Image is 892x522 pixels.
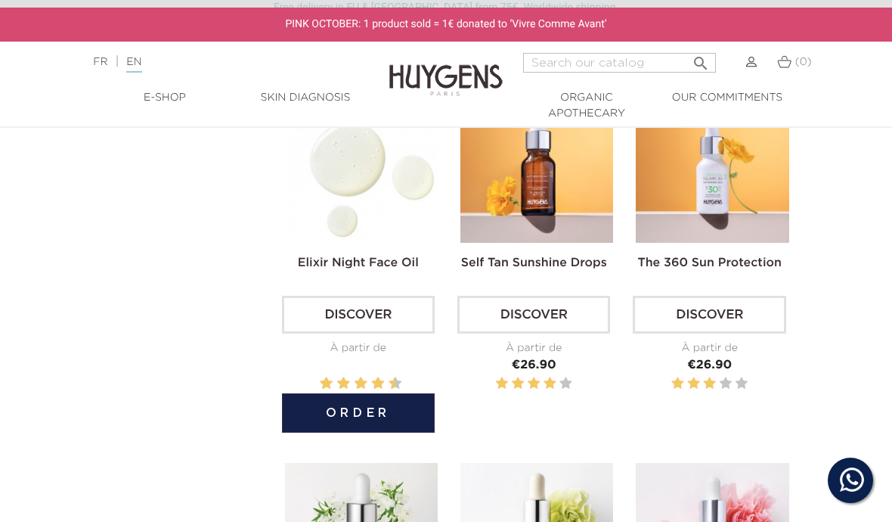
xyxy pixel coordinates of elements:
a: The 360 Sun Protection [637,257,781,269]
div: | [85,53,360,71]
label: 3 [704,374,716,393]
i:  [692,50,710,68]
div: À partir de [282,340,435,356]
label: 1 [671,374,683,393]
label: 1 [496,374,508,393]
label: 3 [528,374,540,393]
label: 6 [357,374,364,393]
div: À partir de [633,340,785,356]
label: 4 [340,374,348,393]
a: Organic Apothecary [516,90,657,122]
label: 5 [559,374,571,393]
a: E-Shop [94,90,235,106]
input: Search [523,53,716,73]
a: Elixir Night Face Oil [298,257,419,269]
button: Order [282,393,435,433]
label: 2 [512,374,524,393]
a: FR [93,57,107,67]
label: 2 [323,374,330,393]
label: 8 [374,374,382,393]
label: 2 [687,374,699,393]
label: 10 [392,374,399,393]
label: 4 [720,374,732,393]
label: 5 [352,374,354,393]
div: À partir de [457,340,610,356]
span: (0) [795,57,812,67]
label: 3 [334,374,336,393]
a: Our commitments [657,90,798,106]
label: 4 [544,374,556,393]
label: 5 [736,374,748,393]
button:  [687,48,714,69]
a: Discover [457,296,610,334]
img: Huygens [389,40,503,98]
a: EN [126,57,141,73]
a: Self Tan Sunshine Drops [461,257,607,269]
img: Self Tan Sunshine Drops [460,90,613,243]
label: 7 [369,374,371,393]
label: 9 [386,374,388,393]
a: Discover [633,296,785,334]
a: Discover [282,296,435,334]
span: €26.90 [687,359,732,371]
a: Skin Diagnosis [235,90,376,106]
span: €26.90 [512,359,556,371]
img: The 360 Sun Protection [636,90,788,243]
label: 1 [317,374,319,393]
